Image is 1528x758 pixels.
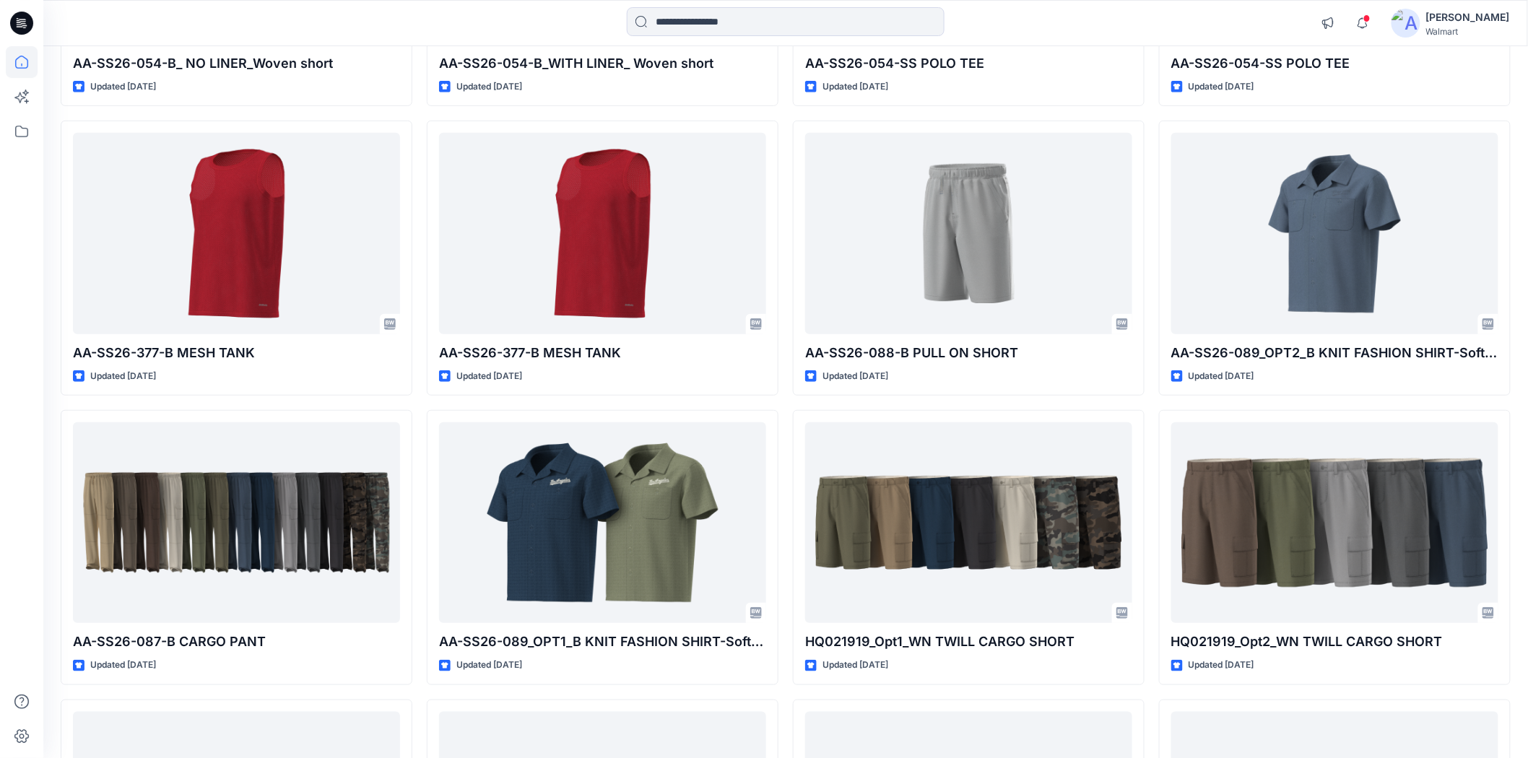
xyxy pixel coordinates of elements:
a: AA-SS26-377-B MESH TANK [439,133,766,334]
p: AA-SS26-087-B CARGO PANT [73,632,400,652]
a: AA-SS26-088-B PULL ON SHORT [805,133,1132,334]
p: Updated [DATE] [1189,658,1254,673]
p: Updated [DATE] [1189,79,1254,95]
p: AA-SS26-054-B_ NO LINER_Woven short [73,53,400,74]
p: Updated [DATE] [90,369,156,384]
a: AA-SS26-377-B MESH TANK [73,133,400,334]
p: Updated [DATE] [456,79,522,95]
p: Updated [DATE] [1189,369,1254,384]
p: AA-SS26-377-B MESH TANK [439,343,766,363]
p: AA-SS26-089_OPT1_B KNIT FASHION SHIRT-Soft Silver-LA Chain [439,632,766,652]
p: Updated [DATE] [456,658,522,673]
p: AA-SS26-054-SS POLO TEE [805,53,1132,74]
a: AA-SS26-089_OPT2_B KNIT FASHION SHIRT-Soft Silver-NYC Chain [1171,133,1498,334]
a: HQ021919_Opt2_WN TWILL CARGO SHORT [1171,422,1498,623]
p: Updated [DATE] [456,369,522,384]
a: AA-SS26-089_OPT1_B KNIT FASHION SHIRT-Soft Silver-LA Chain [439,422,766,623]
a: HQ021919_Opt1_WN TWILL CARGO SHORT [805,422,1132,623]
a: AA-SS26-087-B CARGO PANT [73,422,400,623]
img: avatar [1392,9,1420,38]
p: HQ021919_Opt1_WN TWILL CARGO SHORT [805,632,1132,652]
p: AA-SS26-054-B_WITH LINER_ Woven short [439,53,766,74]
p: AA-SS26-377-B MESH TANK [73,343,400,363]
div: [PERSON_NAME] [1426,9,1510,26]
p: Updated [DATE] [822,369,888,384]
p: Updated [DATE] [822,79,888,95]
p: AA-SS26-054-SS POLO TEE [1171,53,1498,74]
p: AA-SS26-088-B PULL ON SHORT [805,343,1132,363]
p: Updated [DATE] [822,658,888,673]
p: AA-SS26-089_OPT2_B KNIT FASHION SHIRT-Soft Silver-NYC Chain [1171,343,1498,363]
p: Updated [DATE] [90,79,156,95]
p: Updated [DATE] [90,658,156,673]
div: Walmart [1426,26,1510,37]
p: HQ021919_Opt2_WN TWILL CARGO SHORT [1171,632,1498,652]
